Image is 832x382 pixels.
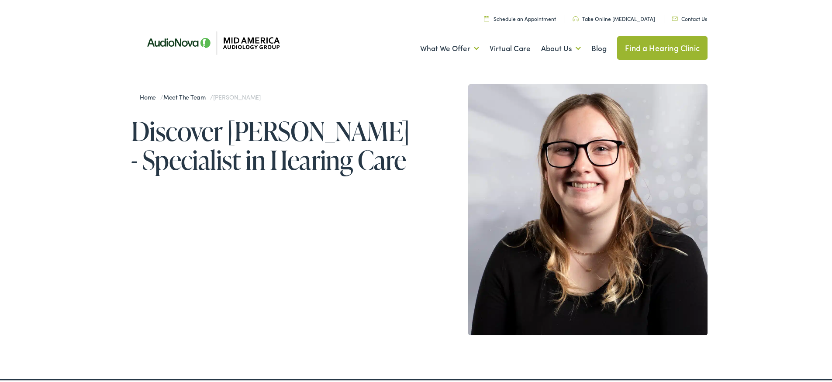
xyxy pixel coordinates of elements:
[140,91,160,100] a: Home
[573,15,579,20] img: utility icon
[573,14,655,21] a: Take Online [MEDICAL_DATA]
[490,31,531,63] a: Virtual Care
[672,15,678,20] img: utility icon
[468,83,708,334] img: Monica Money is a hearing instrument specialist at Mid America Audiology Group in MO.
[484,14,556,21] a: Schedule an Appointment
[140,91,261,100] span: / /
[484,14,489,20] img: utility icon
[617,35,708,59] a: Find a Hearing Clinic
[541,31,581,63] a: About Us
[131,115,419,173] h1: Discover [PERSON_NAME] - Specialist in Hearing Care
[672,14,707,21] a: Contact Us
[420,31,479,63] a: What We Offer
[213,91,261,100] span: [PERSON_NAME]
[591,31,607,63] a: Blog
[163,91,210,100] a: Meet the Team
